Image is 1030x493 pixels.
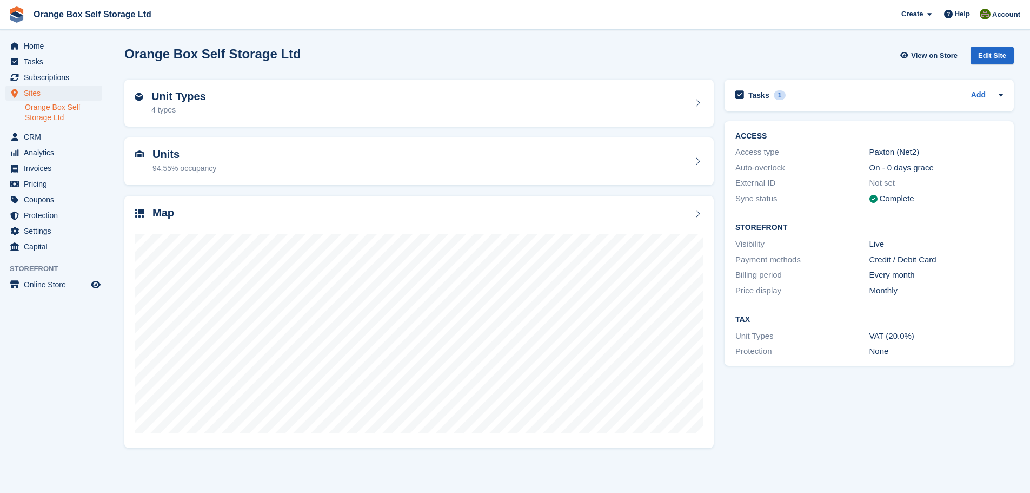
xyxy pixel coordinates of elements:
[24,70,89,85] span: Subscriptions
[89,278,102,291] a: Preview store
[24,176,89,192] span: Pricing
[5,192,102,207] a: menu
[971,47,1014,64] div: Edit Site
[735,269,869,281] div: Billing period
[735,224,1003,232] h2: Storefront
[5,38,102,54] a: menu
[5,54,102,69] a: menu
[5,277,102,292] a: menu
[5,161,102,176] a: menu
[735,162,869,174] div: Auto-overlock
[24,129,89,144] span: CRM
[152,207,174,219] h2: Map
[24,208,89,223] span: Protection
[869,162,1003,174] div: On - 0 days grace
[5,86,102,101] a: menu
[5,176,102,192] a: menu
[735,177,869,189] div: External ID
[735,146,869,159] div: Access type
[124,47,301,61] h2: Orange Box Self Storage Ltd
[735,315,1003,324] h2: Tax
[880,193,914,205] div: Complete
[735,285,869,297] div: Price display
[152,148,216,161] h2: Units
[5,129,102,144] a: menu
[748,90,769,100] h2: Tasks
[869,330,1003,343] div: VAT (20.0%)
[980,9,991,19] img: Pippa White
[869,146,1003,159] div: Paxton (Net2)
[735,238,869,251] div: Visibility
[735,330,869,343] div: Unit Types
[735,254,869,266] div: Payment methods
[24,38,89,54] span: Home
[135,150,144,158] img: unit-icn-7be61d7bf1b0ce9d3e12c5938cc71ed9869f7b940bace4675aadf7bd6d80202e.svg
[971,89,986,102] a: Add
[5,239,102,254] a: menu
[24,161,89,176] span: Invoices
[5,70,102,85] a: menu
[869,238,1003,251] div: Live
[774,90,786,100] div: 1
[24,277,89,292] span: Online Store
[135,209,144,218] img: map-icn-33ee37083ee616e46c38cad1a60f524a97daa1e2b2c8c0bc3eb3415660979fc1.svg
[124,196,714,449] a: Map
[869,285,1003,297] div: Monthly
[24,54,89,69] span: Tasks
[24,239,89,254] span: Capital
[971,47,1014,69] a: Edit Site
[992,9,1020,20] span: Account
[955,9,970,19] span: Help
[152,163,216,174] div: 94.55% occupancy
[135,93,143,101] img: unit-type-icn-2b2737a686de81e16bb02015468b77c625bbabd49415b5ef34ead5e3b44a266d.svg
[735,193,869,205] div: Sync status
[901,9,923,19] span: Create
[735,132,1003,141] h2: ACCESS
[9,6,25,23] img: stora-icon-8386f47178a22dfd0bd8f6a31ec36ba5ce8667c1dd55bd0f319d3a0aa187defe.svg
[151,90,206,103] h2: Unit Types
[869,269,1003,281] div: Every month
[5,224,102,239] a: menu
[29,5,156,23] a: Orange Box Self Storage Ltd
[899,47,962,64] a: View on Store
[5,208,102,223] a: menu
[24,224,89,239] span: Settings
[911,50,958,61] span: View on Store
[124,137,714,185] a: Units 94.55% occupancy
[869,254,1003,266] div: Credit / Debit Card
[24,192,89,207] span: Coupons
[124,80,714,127] a: Unit Types 4 types
[735,345,869,358] div: Protection
[869,177,1003,189] div: Not set
[24,145,89,160] span: Analytics
[25,102,102,123] a: Orange Box Self Storage Ltd
[151,104,206,116] div: 4 types
[5,145,102,160] a: menu
[24,86,89,101] span: Sites
[869,345,1003,358] div: None
[10,264,108,274] span: Storefront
